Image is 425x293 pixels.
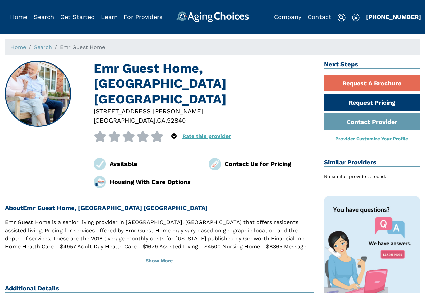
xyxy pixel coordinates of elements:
div: Popover trigger [34,11,54,22]
div: Popover trigger [352,11,360,22]
a: Learn [101,13,118,20]
p: Emr Guest Home is a senior living provider in [GEOGRAPHIC_DATA], [GEOGRAPHIC_DATA] that offers re... [5,218,314,259]
a: For Providers [124,13,162,20]
a: Request Pricing [324,94,420,111]
img: user-icon.svg [352,14,360,22]
img: Emr Guest Home, Garden Grove CA [6,61,71,126]
div: Popover trigger [171,131,177,142]
span: , [165,117,167,124]
a: Request A Brochure [324,75,420,91]
a: Search [34,13,54,20]
a: Company [274,13,301,20]
span: [GEOGRAPHIC_DATA] [94,117,155,124]
a: Rate this provider [182,133,231,139]
h1: Emr Guest Home, [GEOGRAPHIC_DATA] [GEOGRAPHIC_DATA] [94,61,314,107]
div: 92840 [167,116,186,125]
div: No similar providers found. [324,173,420,180]
img: AgingChoices [176,11,249,22]
a: Contact [308,13,331,20]
a: Search [34,44,52,50]
div: [STREET_ADDRESS][PERSON_NAME] [94,107,314,116]
a: [PHONE_NUMBER] [366,13,421,20]
h2: Similar Providers [324,159,420,167]
button: Show More [5,254,314,268]
a: Provider Customize Your Profile [335,136,408,141]
a: Home [10,13,27,20]
a: Home [10,44,26,50]
span: Emr Guest Home [60,44,105,50]
a: Get Started [60,13,95,20]
div: Available [110,159,199,168]
div: Contact Us for Pricing [225,159,314,168]
span: CA [157,117,165,124]
a: Contact Provider [324,113,420,130]
nav: breadcrumb [5,39,420,55]
h2: About Emr Guest Home, [GEOGRAPHIC_DATA] [GEOGRAPHIC_DATA] [5,204,314,212]
img: search-icon.svg [337,14,346,22]
div: Housing With Care Options [110,177,199,186]
h2: Additional Details [5,285,314,293]
span: , [155,117,157,124]
h2: Next Steps [324,61,420,69]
